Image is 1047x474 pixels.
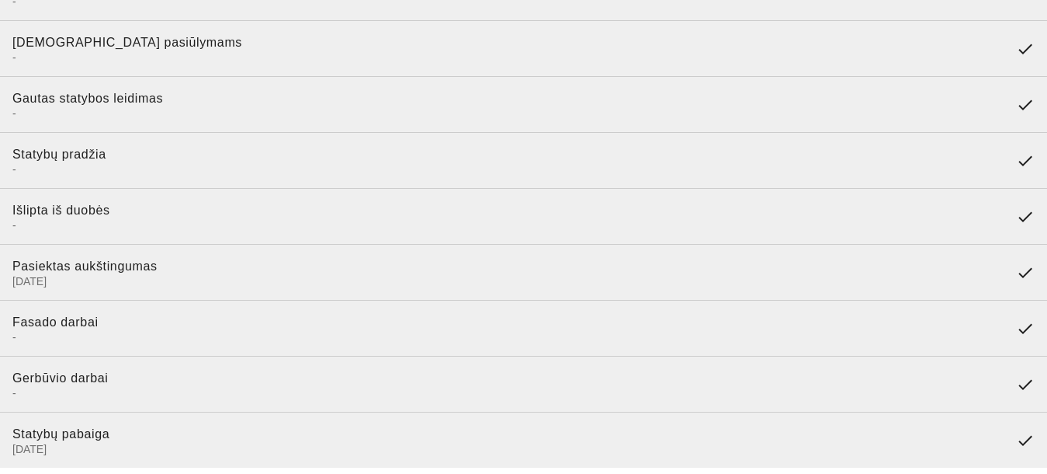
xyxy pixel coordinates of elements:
[12,162,1004,176] span: -
[12,92,163,105] span: Gautas statybos leidimas
[12,274,1004,288] span: [DATE]
[1016,263,1035,282] i: done
[12,148,106,161] span: Statybų pradžia
[12,260,158,273] span: Pasiektas aukštingumas
[12,51,1004,64] span: -
[12,106,1004,120] span: -
[12,315,99,329] span: Fasado darbai
[12,386,1004,400] span: -
[1016,96,1035,114] i: done
[12,36,242,49] span: [DEMOGRAPHIC_DATA] pasiūlymams
[1016,319,1035,338] i: done
[12,427,109,441] span: Statybų pabaiga
[1016,375,1035,394] i: done
[1016,431,1035,450] i: done
[12,218,1004,232] span: -
[12,204,110,217] span: Išlipta iš duobės
[1016,40,1035,58] i: done
[1016,207,1035,226] i: done
[1016,152,1035,170] i: done
[12,442,1004,456] span: [DATE]
[12,330,1004,344] span: -
[12,371,108,385] span: Gerbūvio darbai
